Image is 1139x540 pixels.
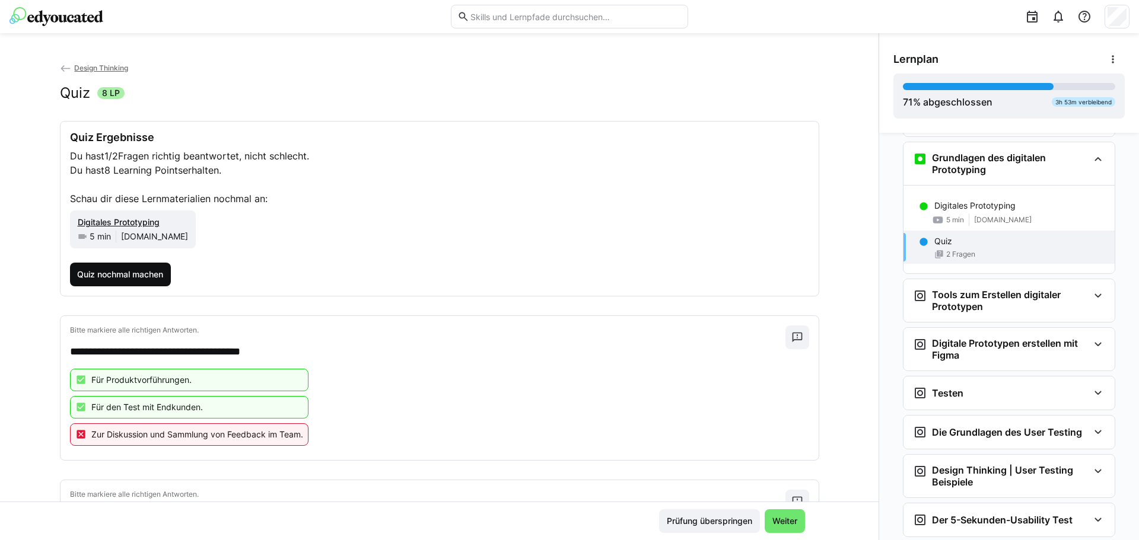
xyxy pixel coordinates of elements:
[932,387,963,399] h3: Testen
[932,464,1089,488] h3: Design Thinking | User Testing Beispiele
[1052,97,1115,107] div: 3h 53m verbleibend
[932,337,1089,361] h3: Digitale Prototypen erstellen mit Figma
[74,63,128,72] span: Design Thinking
[91,374,192,386] p: Für Produktvorführungen.
[70,263,171,286] button: Quiz nochmal machen
[932,152,1089,175] h3: Grundlagen des digitalen Prototyping
[934,235,952,247] p: Quiz
[60,84,90,102] h2: Quiz
[932,514,1073,526] h3: Der 5-Sekunden-Usability Test
[70,325,785,335] p: Bitte markiere alle richtigen Antworten.
[104,150,118,162] span: 1/2
[70,163,809,177] p: Du hast erhalten.
[934,200,1016,212] p: Digitales Prototyping
[932,289,1089,312] h3: Tools zum Erstellen digitaler Prototypen
[903,96,913,108] span: 71
[665,515,754,527] span: Prüfung überspringen
[946,215,964,225] span: 5 min
[70,191,809,206] p: Schau dir diese Lernmaterialien nochmal an:
[70,149,809,163] p: Du hast Fragen richtig beantwortet, nicht schlecht.
[903,95,992,109] div: % abgeschlossen
[659,509,760,533] button: Prüfung überspringen
[771,515,799,527] span: Weiter
[932,426,1082,438] h3: Die Grundlagen des User Testing
[469,11,682,22] input: Skills und Lernpfade durchsuchen…
[70,490,785,499] p: Bitte markiere alle richtigen Antworten.
[91,401,203,413] p: Für den Test mit Endkunden.
[91,429,303,440] p: Zur Diskussion und Sammlung von Feedback im Team.
[78,217,160,227] span: Digitales Prototyping
[974,215,1032,225] span: [DOMAIN_NAME]
[121,231,188,242] span: [DOMAIN_NAME]
[765,509,805,533] button: Weiter
[893,53,938,66] span: Lernplan
[104,164,183,176] span: 8 Learning Points
[90,231,111,242] span: 5 min
[946,250,975,259] span: 2 Fragen
[75,269,165,280] span: Quiz nochmal machen
[70,131,809,144] h3: Quiz Ergebnisse
[102,87,120,99] span: 8 LP
[60,63,129,72] a: Design Thinking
